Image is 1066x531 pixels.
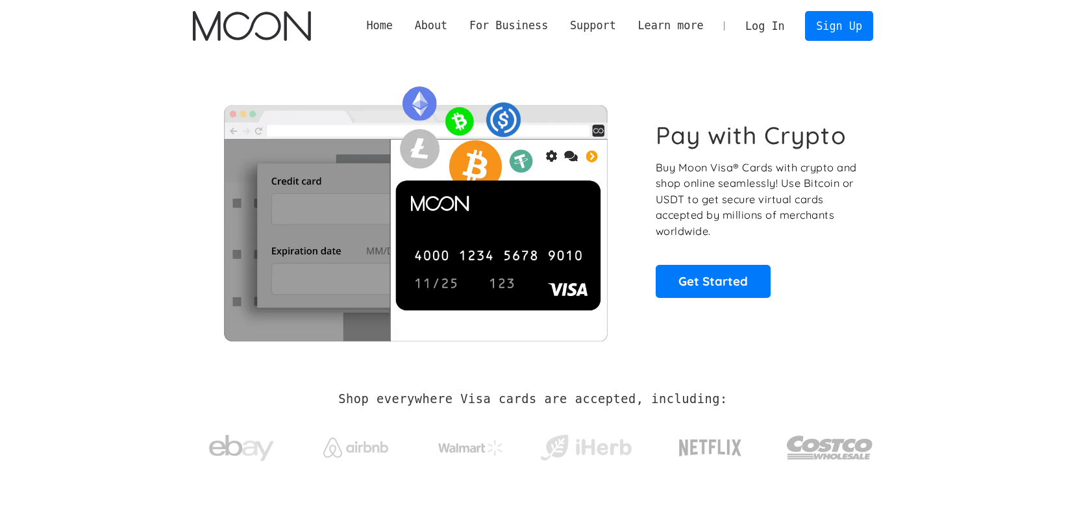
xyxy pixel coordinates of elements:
[209,428,274,469] img: ebay
[458,18,559,34] div: For Business
[338,392,727,406] h2: Shop everywhere Visa cards are accepted, including:
[538,418,634,471] a: iHerb
[627,18,715,34] div: Learn more
[438,440,503,456] img: Walmart
[356,18,404,34] a: Home
[423,427,519,462] a: Walmart
[559,18,626,34] div: Support
[652,419,769,471] a: Netflix
[415,18,448,34] div: About
[193,11,310,41] img: Moon Logo
[786,410,873,478] a: Costco
[570,18,616,34] div: Support
[656,160,859,240] p: Buy Moon Visa® Cards with crypto and shop online seamlessly! Use Bitcoin or USDT to get secure vi...
[734,12,795,40] a: Log In
[193,11,310,41] a: home
[805,11,873,40] a: Sign Up
[193,415,290,475] a: ebay
[656,265,771,297] a: Get Started
[308,425,404,464] a: Airbnb
[404,18,458,34] div: About
[638,18,703,34] div: Learn more
[786,423,873,472] img: Costco
[678,432,743,464] img: Netflix
[469,18,548,34] div: For Business
[538,431,634,465] img: iHerb
[323,438,388,458] img: Airbnb
[656,121,847,150] h1: Pay with Crypto
[193,77,638,341] img: Moon Cards let you spend your crypto anywhere Visa is accepted.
